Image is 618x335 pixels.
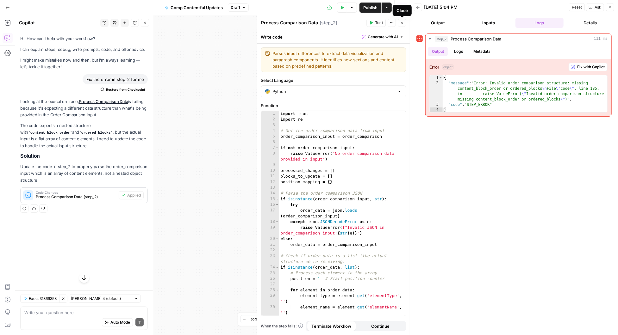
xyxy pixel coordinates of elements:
button: Inputs [465,18,513,28]
button: Output [428,47,448,56]
div: 2 [430,81,443,102]
span: Process Comparison Data [451,36,501,42]
span: Code Changes [36,191,116,194]
div: 4 [430,107,443,113]
span: Reset [572,4,582,10]
span: Test [375,20,383,26]
label: Select Language [261,77,406,83]
div: 16 [261,202,279,208]
button: Exec. 31369358 [20,295,59,303]
div: Write code [257,30,410,43]
span: step_2 [435,36,448,42]
div: 30 [261,304,279,316]
div: 26 [261,276,279,282]
div: 8 [261,151,279,162]
div: 28 [261,287,279,293]
div: 22 [261,247,279,253]
span: Ask [595,4,601,10]
div: 6 [261,139,279,145]
span: Fix with Copilot [577,64,605,70]
span: Toggle code folding, rows 28 through 121 [275,287,279,293]
div: 4 [261,128,279,134]
span: Toggle code folding, rows 16 through 17 [275,202,279,208]
button: Comp Contentful Updates [161,3,227,13]
div: Copilot [19,20,98,26]
div: 5 [261,134,279,139]
button: Metadata [470,47,494,56]
a: When the step fails: [261,323,303,329]
span: Toggle code folding, rows 7 through 8 [275,145,279,151]
div: 17 [261,208,279,219]
span: Restore from Checkpoint [106,87,145,92]
button: Output [414,18,462,28]
p: Hi! How can I help with your workflow? [20,35,148,42]
div: 19 [261,225,279,236]
span: Toggle code folding, rows 24 through 121 [275,265,279,270]
div: 13 [261,185,279,191]
span: ( step_2 ) [320,20,337,26]
button: Draft [228,3,249,12]
button: 111 ms [426,34,611,44]
span: Applied [127,192,141,198]
code: content_block_order [28,131,72,135]
div: Fix the error in step_2 for me [83,74,148,84]
div: 12 [261,179,279,185]
span: Continue [371,323,390,329]
button: Logs [450,47,467,56]
input: Claude Sonnet 4 (default) [71,295,132,302]
button: Generate with AI [359,33,406,41]
label: Function [261,102,406,109]
span: Terminate Workflow [312,323,352,329]
div: 3 [430,102,443,107]
span: Process Comparison Data (step_2) [36,194,116,200]
span: Publish [363,4,378,11]
div: 25 [261,270,279,276]
button: Auto Mode [102,318,133,326]
span: 111 ms [594,36,608,42]
code: ordered_blocks [79,131,113,135]
span: Toggle code folding, rows 18 through 19 [275,219,279,225]
p: Update the code in step_2 to properly parse the order_comparison input which is an array of conte... [20,163,148,183]
div: 1 [261,111,279,117]
div: 10 [261,168,279,174]
span: 50% [251,317,258,322]
span: Generate with AI [368,34,398,40]
button: Details [566,18,614,28]
button: Continue [356,321,405,331]
a: Process Comparison Data [79,99,128,104]
div: 21 [261,242,279,247]
div: 15 [261,196,279,202]
div: 1 [430,75,443,81]
span: Toggle code folding, rows 1 through 4 [439,75,442,81]
p: Looking at the execution trace, is failing because it's expecting a different data structure than... [20,98,148,118]
button: Applied [119,191,144,199]
div: 3 [261,122,279,128]
div: 23 [261,253,279,265]
button: Reset [569,3,585,11]
button: Logs [515,18,564,28]
div: 7 [261,145,279,151]
span: Auto Mode [110,320,130,325]
span: Toggle code folding, rows 15 through 19 [275,196,279,202]
span: Toggle code folding, rows 20 through 21 [275,236,279,242]
div: 29 [261,293,279,304]
p: The code expects a nested structure with and , but the actual input is a flat array of content el... [20,122,148,149]
div: 2 [261,117,279,122]
div: 14 [261,191,279,196]
p: I might make mistakes now and then, but I’m always learning — let’s tackle it together! [20,57,148,70]
button: Ask [586,3,604,11]
span: Draft [231,5,240,10]
textarea: Parses input differences to extract data visualization and paragraph components. It identifies ne... [272,50,402,69]
button: Test [366,19,386,27]
span: object [442,64,454,70]
p: I can explain steps, debug, write prompts, code, and offer advice. [20,46,148,53]
input: Python [272,88,394,94]
div: 9 [261,162,279,168]
span: Comp Contentful Updates [171,4,223,11]
div: 20 [261,236,279,242]
textarea: Process Comparison Data [261,20,318,26]
h2: Solution [20,153,148,159]
strong: Error [429,64,439,70]
button: Publish [359,3,381,13]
